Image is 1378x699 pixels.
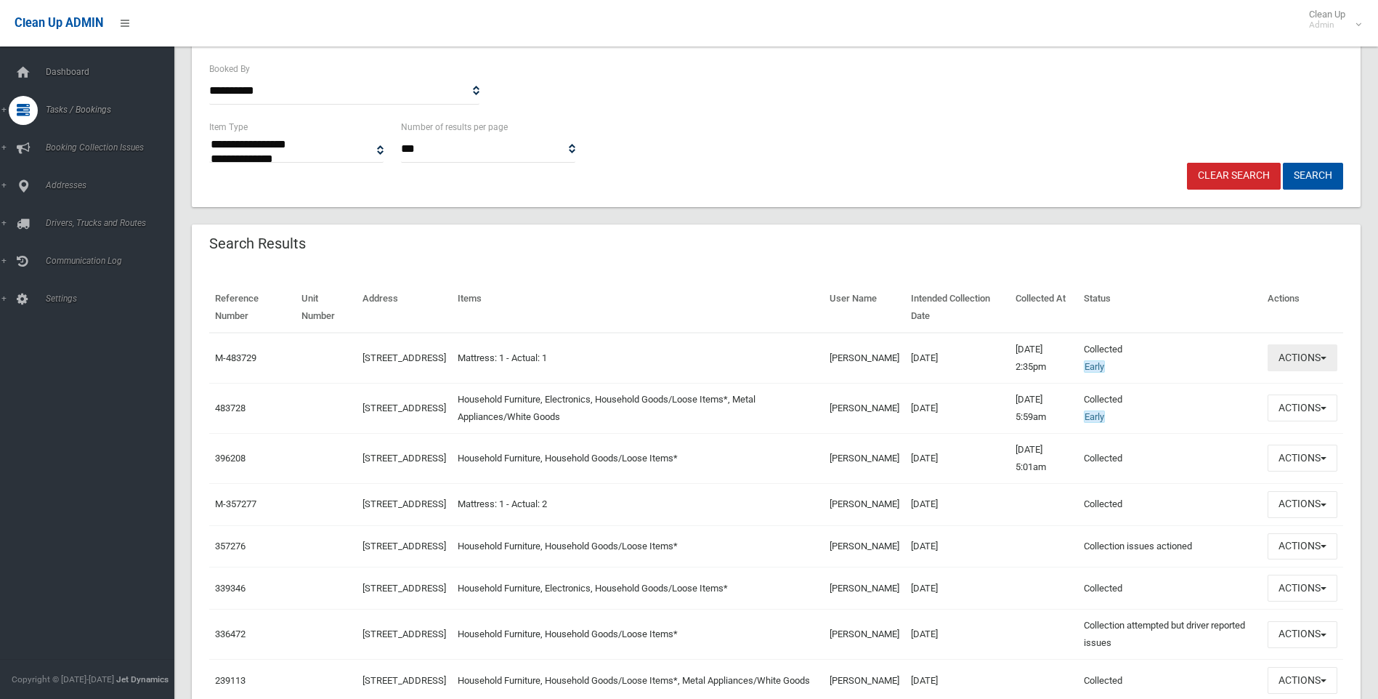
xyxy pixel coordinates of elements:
td: [DATE] 5:59am [1010,383,1078,433]
th: Status [1078,283,1262,333]
label: Booked By [209,61,250,77]
td: Mattress: 1 - Actual: 2 [452,483,824,525]
button: Actions [1268,575,1337,602]
td: [PERSON_NAME] [824,383,905,433]
td: [DATE] [905,483,1010,525]
th: Actions [1262,283,1343,333]
td: Collected [1078,383,1262,433]
a: 483728 [215,403,246,413]
a: [STREET_ADDRESS] [362,498,446,509]
th: Unit Number [296,283,357,333]
td: [PERSON_NAME] [824,610,905,660]
td: Collected [1078,433,1262,483]
a: 357276 [215,541,246,551]
a: Clear Search [1187,163,1281,190]
th: Intended Collection Date [905,283,1010,333]
th: Address [357,283,452,333]
span: Tasks / Bookings [41,105,185,115]
button: Actions [1268,491,1337,518]
th: Reference Number [209,283,296,333]
button: Actions [1268,395,1337,421]
td: Mattress: 1 - Actual: 1 [452,333,824,384]
td: [DATE] [905,333,1010,384]
button: Actions [1268,533,1337,560]
button: Actions [1268,445,1337,472]
span: Settings [41,294,185,304]
a: 239113 [215,675,246,686]
a: [STREET_ADDRESS] [362,352,446,363]
a: [STREET_ADDRESS] [362,583,446,594]
td: [DATE] [905,567,1010,610]
td: Collected [1078,567,1262,610]
span: Clean Up ADMIN [15,16,103,30]
button: Actions [1268,667,1337,694]
td: Collected [1078,483,1262,525]
td: [PERSON_NAME] [824,433,905,483]
td: Household Furniture, Household Goods/Loose Items* [452,525,824,567]
td: [DATE] [905,525,1010,567]
td: Household Furniture, Electronics, Household Goods/Loose Items* [452,567,824,610]
td: [PERSON_NAME] [824,525,905,567]
td: Household Furniture, Electronics, Household Goods/Loose Items*, Metal Appliances/White Goods [452,383,824,433]
span: Clean Up [1302,9,1360,31]
button: Actions [1268,344,1337,371]
header: Search Results [192,230,323,258]
span: Drivers, Trucks and Routes [41,218,185,228]
a: M-483729 [215,352,256,363]
a: [STREET_ADDRESS] [362,403,446,413]
a: [STREET_ADDRESS] [362,453,446,464]
td: [DATE] 2:35pm [1010,333,1078,384]
td: Household Furniture, Household Goods/Loose Items* [452,610,824,660]
a: M-357277 [215,498,256,509]
a: 336472 [215,629,246,639]
th: Collected At [1010,283,1078,333]
a: [STREET_ADDRESS] [362,675,446,686]
th: User Name [824,283,905,333]
strong: Jet Dynamics [116,674,169,684]
td: Household Furniture, Household Goods/Loose Items* [452,433,824,483]
button: Actions [1268,621,1337,648]
td: Collection attempted but driver reported issues [1078,610,1262,660]
a: [STREET_ADDRESS] [362,629,446,639]
label: Item Type [209,119,248,135]
a: 339346 [215,583,246,594]
span: Early [1084,360,1105,373]
span: Addresses [41,180,185,190]
td: Collection issues actioned [1078,525,1262,567]
a: [STREET_ADDRESS] [362,541,446,551]
td: [DATE] [905,433,1010,483]
button: Search [1283,163,1343,190]
td: [PERSON_NAME] [824,567,905,610]
span: Dashboard [41,67,185,77]
span: Copyright © [DATE]-[DATE] [12,674,114,684]
td: [DATE] [905,610,1010,660]
td: Collected [1078,333,1262,384]
span: Booking Collection Issues [41,142,185,153]
span: Early [1084,411,1105,423]
label: Number of results per page [401,119,508,135]
td: [PERSON_NAME] [824,483,905,525]
th: Items [452,283,824,333]
span: Communication Log [41,256,185,266]
td: [PERSON_NAME] [824,333,905,384]
small: Admin [1309,20,1345,31]
a: 396208 [215,453,246,464]
td: [DATE] [905,383,1010,433]
td: [DATE] 5:01am [1010,433,1078,483]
